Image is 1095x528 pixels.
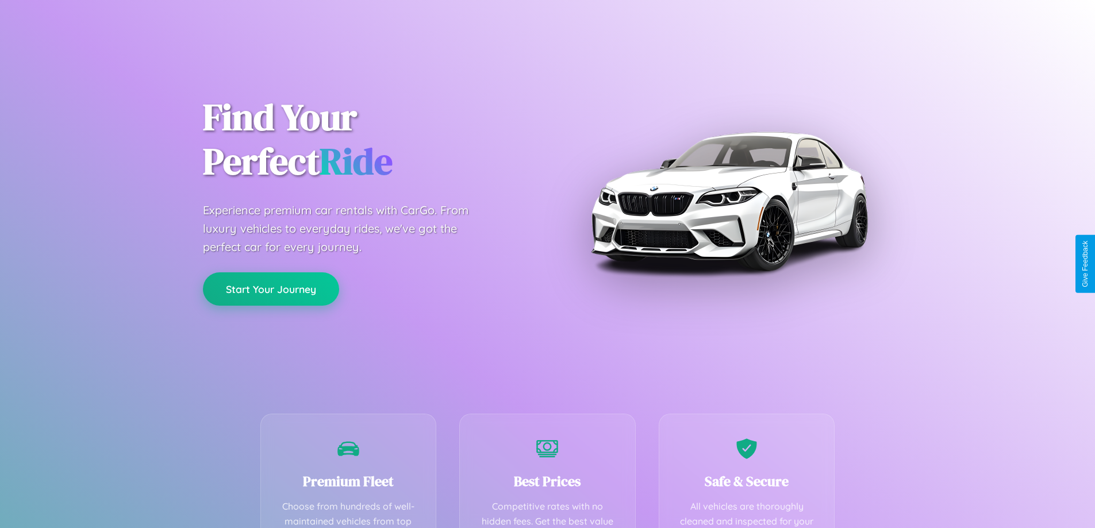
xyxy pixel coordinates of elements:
h1: Find Your Perfect [203,95,531,184]
p: Experience premium car rentals with CarGo. From luxury vehicles to everyday rides, we've got the ... [203,201,490,256]
h3: Safe & Secure [677,472,817,491]
span: Ride [320,136,393,186]
div: Give Feedback [1081,241,1089,287]
button: Start Your Journey [203,272,339,306]
img: Premium BMW car rental vehicle [585,57,873,345]
h3: Premium Fleet [278,472,419,491]
h3: Best Prices [477,472,618,491]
